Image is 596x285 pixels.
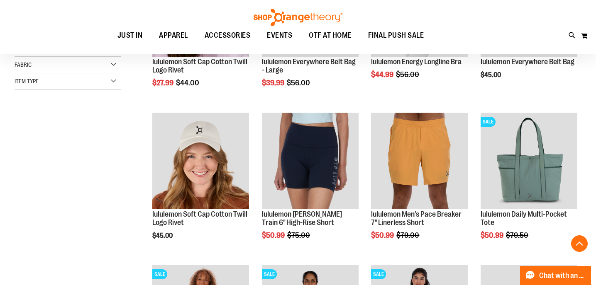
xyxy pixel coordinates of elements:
span: $79.50 [506,231,530,239]
span: Chat with an Expert [539,272,586,280]
a: lululemon Energy Longline Bra [371,58,462,66]
span: SALE [371,269,386,279]
span: FINAL PUSH SALE [368,26,424,45]
img: Product image for lululemon Pace Breaker Short 7in Linerless [371,113,468,209]
span: $50.99 [481,231,505,239]
a: OTF AT HOME [300,26,360,45]
span: $45.00 [152,232,174,239]
a: lululemon Soft Cap Cotton Twill Logo Rivet [152,210,247,227]
div: product [258,109,363,261]
span: $79.00 [396,231,420,239]
a: FINAL PUSH SALE [360,26,432,45]
a: APPAREL [151,26,196,45]
a: EVENTS [259,26,300,45]
span: $44.99 [371,70,395,79]
a: Product image for lululemon Pace Breaker Short 7in Linerless [371,113,468,210]
img: Product image for lululemon Wunder Train 6" High-Rise Short [262,113,359,209]
span: $50.99 [262,231,286,239]
div: product [476,109,581,261]
div: product [367,109,472,261]
button: Chat with an Expert [520,266,591,285]
span: JUST IN [117,26,143,45]
span: Fabric [15,61,32,68]
a: JUST IN [109,26,151,45]
span: Item Type [15,78,39,85]
span: SALE [481,117,496,127]
a: lululemon Daily Multi-Pocket Tote [481,210,567,227]
a: lululemon Soft Cap Cotton Twill Logo Rivet [152,58,247,74]
span: APPAREL [159,26,188,45]
span: $50.99 [371,231,395,239]
a: lululemon Everywhere Belt Bag [481,58,574,66]
span: $56.00 [287,79,311,87]
span: $45.00 [481,71,502,79]
span: $39.99 [262,79,286,87]
a: lululemon Everywhere Belt Bag - Large [262,58,356,74]
span: OTF AT HOME [309,26,352,45]
a: lululemon Men's Pace Breaker 7" Linerless Short [371,210,462,227]
span: $75.00 [287,231,311,239]
a: Main view of 2024 Convention lululemon Soft Cap Cotton Twill Logo Rivet [152,113,249,210]
img: Main view of 2024 Convention lululemon Soft Cap Cotton Twill Logo Rivet [152,113,249,209]
span: $27.99 [152,79,175,87]
a: ACCESSORIES [196,26,259,45]
a: lululemon Daily Multi-Pocket ToteSALE [481,113,577,210]
a: lululemon [PERSON_NAME] Train 6" High-Rise Short [262,210,342,227]
span: SALE [152,269,167,279]
span: $56.00 [396,70,420,79]
span: ACCESSORIES [205,26,251,45]
img: Shop Orangetheory [252,9,344,26]
span: SALE [262,269,277,279]
button: Back To Top [571,235,588,252]
img: lululemon Daily Multi-Pocket Tote [481,113,577,209]
span: EVENTS [267,26,292,45]
span: $44.00 [176,79,200,87]
div: product [148,109,253,261]
a: Product image for lululemon Wunder Train 6" High-Rise Short [262,113,359,210]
